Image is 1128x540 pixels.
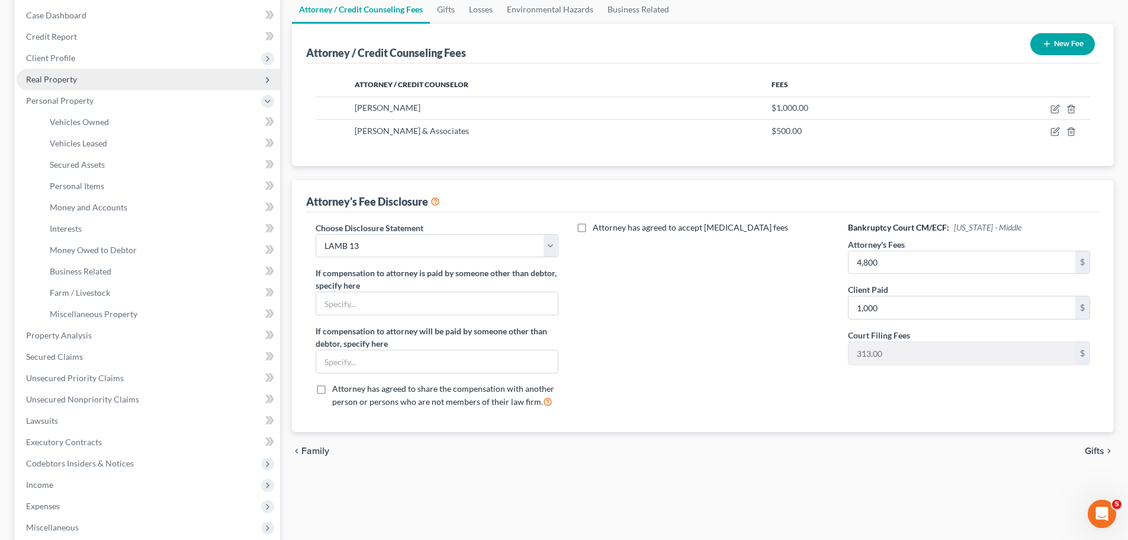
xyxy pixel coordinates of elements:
span: Income [26,480,53,490]
a: Property Analysis [17,325,280,346]
span: Personal Items [50,181,104,191]
h6: Bankruptcy Court CM/ECF: [848,222,1090,234]
span: Family [301,446,329,456]
span: Interests [50,223,82,234]
a: Vehicles Owned [40,111,280,133]
input: 0.00 [849,342,1075,365]
a: Executory Contracts [17,432,280,453]
span: Miscellaneous [26,522,79,532]
label: If compensation to attorney is paid by someone other than debtor, specify here [316,267,558,292]
span: Lawsuits [26,416,58,426]
span: Secured Claims [26,352,83,362]
span: Expenses [26,501,60,511]
a: Case Dashboard [17,5,280,26]
span: Miscellaneous Property [50,309,137,319]
span: Vehicles Owned [50,117,109,127]
span: Farm / Livestock [50,287,110,298]
span: Executory Contracts [26,437,102,447]
label: If compensation to attorney will be paid by someone other than debtor, specify here [316,325,558,350]
span: Real Property [26,74,77,84]
div: Attorney / Credit Counseling Fees [306,46,466,60]
span: Codebtors Insiders & Notices [26,458,134,468]
span: Secured Assets [50,159,105,170]
a: Money and Accounts [40,197,280,218]
span: [PERSON_NAME] [355,103,420,113]
a: Secured Assets [40,154,280,175]
a: Business Related [40,261,280,282]
input: 0.00 [849,296,1075,319]
span: $1,000.00 [772,103,808,113]
a: Secured Claims [17,346,280,368]
button: New Fee [1030,33,1095,55]
a: Unsecured Priority Claims [17,368,280,389]
i: chevron_left [292,446,301,456]
a: Unsecured Nonpriority Claims [17,389,280,410]
span: Gifts [1085,446,1104,456]
label: Client Paid [848,283,888,296]
a: Credit Report [17,26,280,47]
i: chevron_right [1104,446,1114,456]
span: Attorney has agreed to share the compensation with another person or persons who are not members ... [332,384,554,407]
label: Choose Disclosure Statement [316,222,423,234]
span: Money Owed to Debtor [50,245,137,255]
label: Attorney's Fees [848,238,905,251]
span: Case Dashboard [26,10,86,20]
div: $ [1075,342,1090,365]
span: Unsecured Nonpriority Claims [26,394,139,404]
a: Farm / Livestock [40,282,280,303]
span: Fees [772,80,788,89]
input: Specify... [316,350,557,373]
span: Attorney / Credit Counselor [355,80,468,89]
div: $ [1075,251,1090,274]
div: $ [1075,296,1090,319]
a: Interests [40,218,280,239]
span: Attorney has agreed to accept [MEDICAL_DATA] fees [593,222,788,232]
span: Property Analysis [26,330,92,340]
span: [PERSON_NAME] & Associates [355,126,469,136]
span: Business Related [50,266,111,276]
span: Personal Property [26,95,94,106]
div: Attorney's Fee Disclosure [306,194,440,209]
button: Gifts chevron_right [1085,446,1114,456]
a: Vehicles Leased [40,133,280,154]
input: 0.00 [849,251,1075,274]
span: Money and Accounts [50,202,127,212]
iframe: Intercom live chat [1088,500,1116,528]
span: Credit Report [26,31,77,41]
a: Money Owed to Debtor [40,239,280,261]
span: $500.00 [772,126,802,136]
button: chevron_left Family [292,446,329,456]
input: Specify... [316,292,557,315]
span: Vehicles Leased [50,138,107,148]
span: [US_STATE] - Middle [954,222,1021,232]
a: Lawsuits [17,410,280,432]
span: 5 [1112,500,1121,509]
label: Court Filing Fees [848,329,910,341]
a: Personal Items [40,175,280,197]
a: Miscellaneous Property [40,303,280,325]
span: Client Profile [26,53,75,63]
span: Unsecured Priority Claims [26,373,124,383]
